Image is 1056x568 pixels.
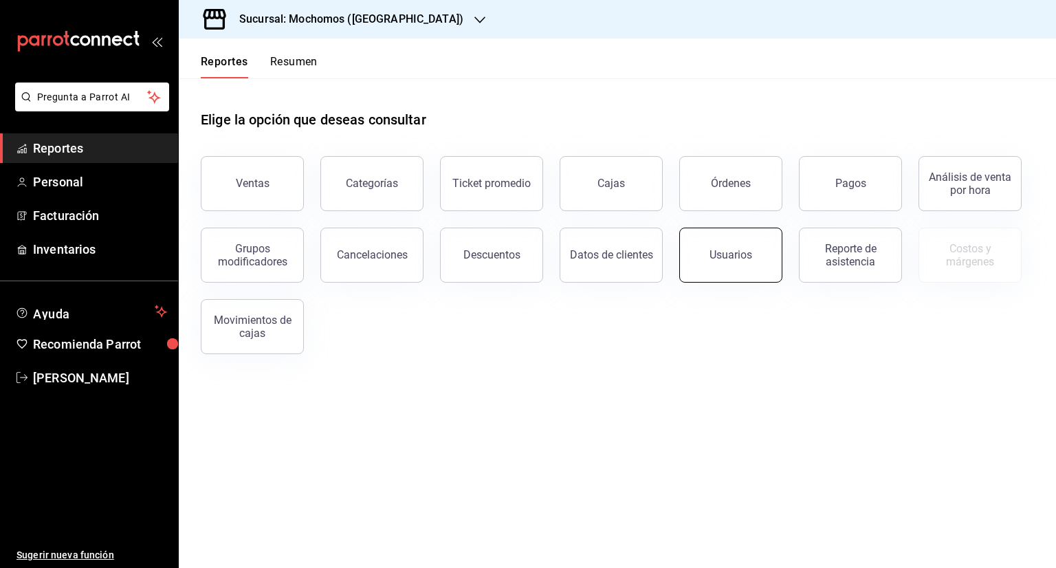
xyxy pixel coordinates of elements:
[440,228,543,283] button: Descuentos
[320,156,423,211] button: Categorías
[201,299,304,354] button: Movimientos de cajas
[799,228,902,283] button: Reporte de asistencia
[33,335,167,353] span: Recomienda Parrot
[37,90,148,105] span: Pregunta a Parrot AI
[711,177,751,190] div: Órdenes
[33,369,167,387] span: [PERSON_NAME]
[201,55,248,78] button: Reportes
[679,156,782,211] button: Órdenes
[210,242,295,268] div: Grupos modificadores
[228,11,463,28] h3: Sucursal: Mochomos ([GEOGRAPHIC_DATA])
[33,303,149,320] span: Ayuda
[337,248,408,261] div: Cancelaciones
[33,206,167,225] span: Facturación
[679,228,782,283] button: Usuarios
[560,156,663,211] a: Cajas
[560,228,663,283] button: Datos de clientes
[597,175,626,192] div: Cajas
[570,248,653,261] div: Datos de clientes
[151,36,162,47] button: open_drawer_menu
[210,314,295,340] div: Movimientos de cajas
[918,156,1022,211] button: Análisis de venta por hora
[33,240,167,259] span: Inventarios
[10,100,169,114] a: Pregunta a Parrot AI
[799,156,902,211] button: Pagos
[201,109,426,130] h1: Elige la opción que deseas consultar
[201,156,304,211] button: Ventas
[16,548,167,562] span: Sugerir nueva función
[808,242,893,268] div: Reporte de asistencia
[440,156,543,211] button: Ticket promedio
[236,177,269,190] div: Ventas
[346,177,398,190] div: Categorías
[201,55,318,78] div: navigation tabs
[709,248,752,261] div: Usuarios
[918,228,1022,283] button: Contrata inventarios para ver este reporte
[452,177,531,190] div: Ticket promedio
[835,177,866,190] div: Pagos
[201,228,304,283] button: Grupos modificadores
[15,83,169,111] button: Pregunta a Parrot AI
[33,139,167,157] span: Reportes
[320,228,423,283] button: Cancelaciones
[463,248,520,261] div: Descuentos
[927,171,1013,197] div: Análisis de venta por hora
[927,242,1013,268] div: Costos y márgenes
[270,55,318,78] button: Resumen
[33,173,167,191] span: Personal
